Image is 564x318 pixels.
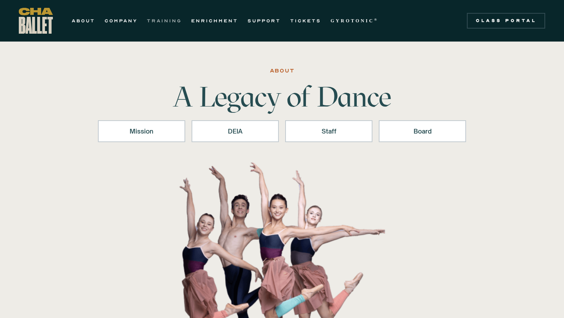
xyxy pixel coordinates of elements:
div: Class Portal [472,18,540,24]
a: Staff [285,120,372,142]
a: Class Portal [467,13,545,29]
div: Mission [108,126,175,136]
div: Staff [295,126,362,136]
a: COMPANY [105,16,137,25]
a: DEIA [192,120,279,142]
a: home [19,8,53,34]
div: ABOUT [270,66,295,76]
a: GYROTONIC® [331,16,378,25]
h1: A Legacy of Dance [160,83,404,111]
a: ENRICHMENT [191,16,238,25]
a: ABOUT [72,16,95,25]
a: SUPPORT [248,16,281,25]
div: Board [389,126,456,136]
div: DEIA [202,126,269,136]
strong: GYROTONIC [331,18,374,23]
sup: ® [374,18,378,22]
a: Mission [98,120,185,142]
a: TRAINING [147,16,182,25]
a: TICKETS [290,16,321,25]
a: Board [379,120,466,142]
